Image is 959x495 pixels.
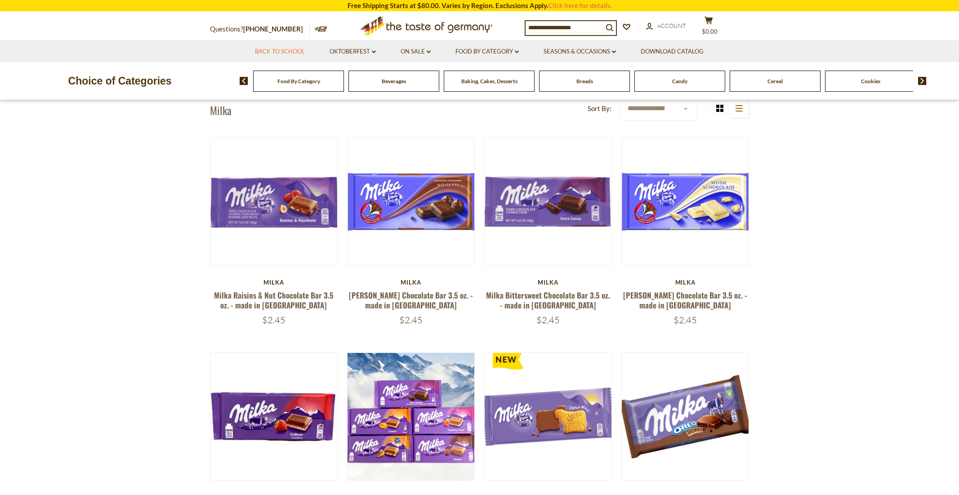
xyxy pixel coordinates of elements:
[576,78,593,85] a: Breads
[621,279,749,286] div: Milka
[349,290,473,310] a: [PERSON_NAME] Chocolate Bar 3.5 oz. - made in [GEOGRAPHIC_DATA]
[461,78,517,85] a: Baking, Cakes, Desserts
[646,21,686,31] a: Account
[210,138,338,265] img: Milka
[240,77,248,85] img: previous arrow
[262,314,285,326] span: $2.45
[861,78,880,85] a: Cookies
[210,23,310,35] p: Questions?
[485,353,612,480] img: Milka
[536,314,560,326] span: $2.45
[657,22,686,29] span: Account
[330,47,376,57] a: Oktoberfest
[674,314,697,326] span: $2.45
[918,77,927,85] img: next arrow
[548,1,612,9] a: Click here for details.
[210,279,338,286] div: Milka
[455,47,519,57] a: Food By Category
[696,16,723,39] button: $0.00
[243,25,303,33] a: [PHONE_NUMBER]
[486,290,610,310] a: Milka Bittersweet Chocolate Bar 3.5 oz. - made in [GEOGRAPHIC_DATA]
[277,78,320,85] a: Food By Category
[484,279,612,286] div: Milka
[702,28,718,35] span: $0.00
[588,103,611,114] label: Sort By:
[348,138,475,265] img: Milka
[485,138,612,265] img: Milka
[348,353,475,480] img: Milka
[214,290,334,310] a: Milka Raisins & Nut Chocolate Bar 3.5 oz. - made in [GEOGRAPHIC_DATA]
[672,78,687,85] a: Candy
[767,78,783,85] a: Cereal
[399,314,423,326] span: $2.45
[622,353,749,480] img: Milka
[210,353,338,480] img: Milka
[210,103,232,117] h1: Milka
[382,78,406,85] a: Beverages
[623,290,747,310] a: [PERSON_NAME] Chocolate Bar 3.5 oz. - made in [GEOGRAPHIC_DATA]
[347,279,475,286] div: Milka
[622,138,749,265] img: Milka
[255,47,305,57] a: Back to School
[401,47,431,57] a: On Sale
[544,47,616,57] a: Seasons & Occasions
[641,47,704,57] a: Download Catalog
